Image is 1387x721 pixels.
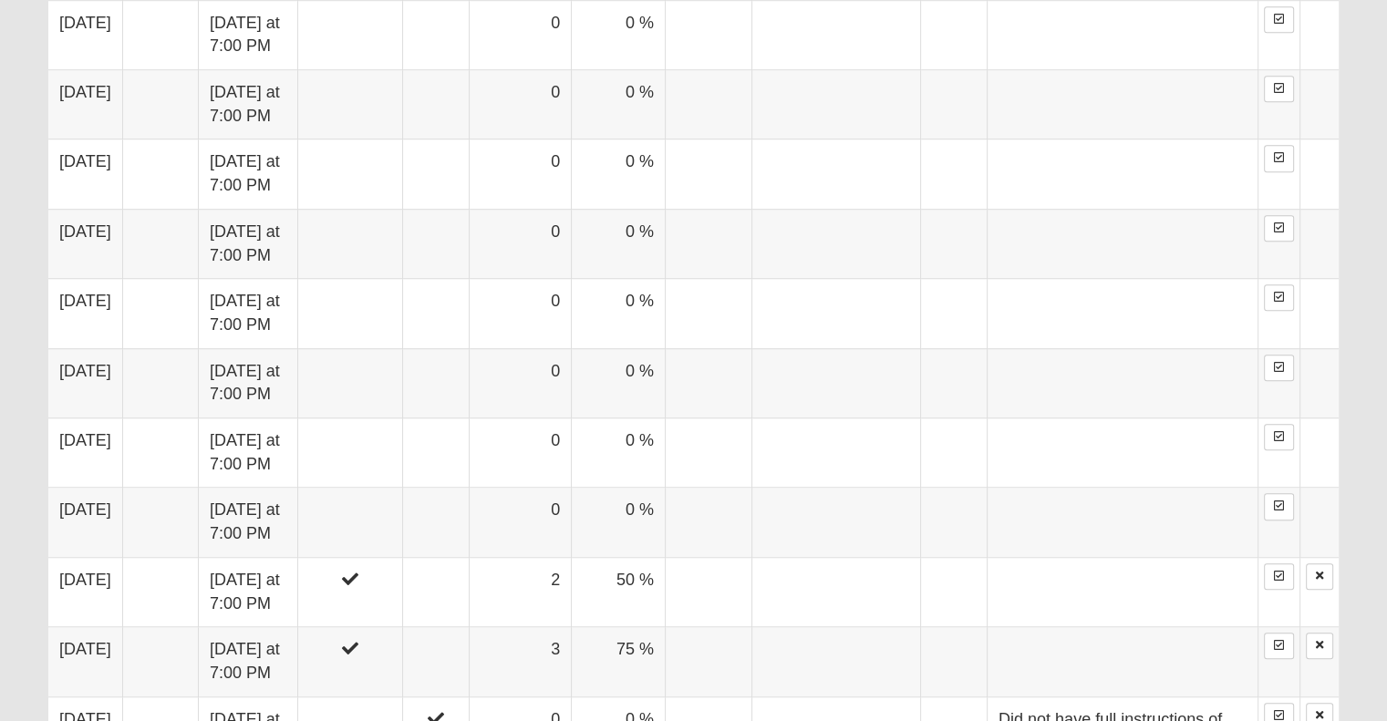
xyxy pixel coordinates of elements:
[572,348,666,417] td: 0 %
[48,348,122,417] td: [DATE]
[469,627,571,696] td: 3
[48,557,122,626] td: [DATE]
[199,209,298,278] td: [DATE] at 7:00 PM
[1264,493,1294,520] a: Enter Attendance
[1264,215,1294,242] a: Enter Attendance
[48,418,122,488] td: [DATE]
[199,557,298,626] td: [DATE] at 7:00 PM
[48,627,122,696] td: [DATE]
[469,279,571,348] td: 0
[469,488,571,557] td: 0
[572,70,666,139] td: 0 %
[572,418,666,488] td: 0 %
[469,418,571,488] td: 0
[572,627,666,696] td: 75 %
[1264,76,1294,102] a: Enter Attendance
[199,348,298,417] td: [DATE] at 7:00 PM
[1264,284,1294,311] a: Enter Attendance
[199,488,298,557] td: [DATE] at 7:00 PM
[48,139,122,209] td: [DATE]
[48,209,122,278] td: [DATE]
[48,488,122,557] td: [DATE]
[1264,424,1294,450] a: Enter Attendance
[1306,633,1333,659] a: Delete
[469,209,571,278] td: 0
[199,70,298,139] td: [DATE] at 7:00 PM
[469,348,571,417] td: 0
[199,139,298,209] td: [DATE] at 7:00 PM
[572,209,666,278] td: 0 %
[48,70,122,139] td: [DATE]
[1306,563,1333,590] a: Delete
[48,279,122,348] td: [DATE]
[469,557,571,626] td: 2
[1264,145,1294,171] a: Enter Attendance
[572,557,666,626] td: 50 %
[199,279,298,348] td: [DATE] at 7:00 PM
[572,279,666,348] td: 0 %
[572,488,666,557] td: 0 %
[1264,6,1294,33] a: Enter Attendance
[1264,355,1294,381] a: Enter Attendance
[1264,563,1294,590] a: Enter Attendance
[1264,633,1294,659] a: Enter Attendance
[469,139,571,209] td: 0
[199,627,298,696] td: [DATE] at 7:00 PM
[199,418,298,488] td: [DATE] at 7:00 PM
[572,139,666,209] td: 0 %
[469,70,571,139] td: 0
